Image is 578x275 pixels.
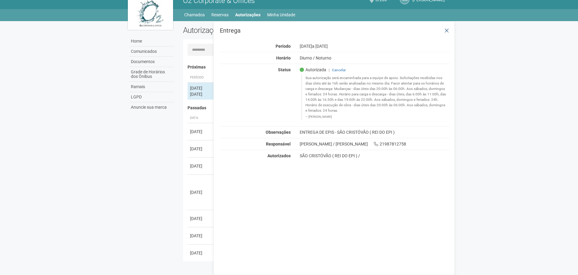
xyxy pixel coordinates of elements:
div: [DATE] [190,146,212,152]
a: Chamados [184,11,205,19]
a: Reservas [211,11,229,19]
a: Comunicados [129,46,174,57]
h3: Entrega [220,27,450,34]
div: [DATE] [190,91,212,97]
div: [DATE] [190,250,212,256]
div: [DATE] [190,163,212,169]
strong: Status [278,67,291,72]
div: [DATE] [190,189,212,195]
a: Minha Unidade [267,11,295,19]
blockquote: Sua autorização será encaminhada para a equipe de apoio. Solicitações recebidas nos dias úteis at... [301,74,450,120]
a: Cancelar [332,68,346,72]
a: LGPD [129,92,174,102]
a: Anuncie sua marca [129,102,174,112]
div: [DATE] [190,85,212,91]
div: [DATE] [190,216,212,222]
strong: Horário [276,56,291,60]
div: [DATE] [295,43,455,49]
div: [DATE] [190,233,212,239]
a: Grade de Horários dos Ônibus [129,67,174,82]
a: Documentos [129,57,174,67]
th: Data [188,113,215,123]
div: Diurno / Noturno [295,55,455,61]
div: SÃO CRISTÓVÃO ( REI DO EPI ) / [300,153,450,158]
span: a [DATE] [312,44,328,49]
strong: Autorizados [267,153,291,158]
span: Autorizada [300,67,326,72]
h4: Passadas [188,106,446,110]
h2: Autorizações [183,26,312,35]
div: [PERSON_NAME] / [PERSON_NAME] 21987812758 [295,141,455,147]
span: | [329,68,330,72]
footer: [PERSON_NAME] [305,115,447,119]
div: [DATE] [190,129,212,135]
a: Autorizações [235,11,261,19]
strong: Responsável [266,142,291,146]
a: Ramais [129,82,174,92]
h4: Próximas [188,65,446,69]
strong: Período [276,44,291,49]
strong: Observações [266,130,291,135]
th: Período [188,73,215,83]
a: Home [129,36,174,46]
div: ENTREGA DE EPIS - SÃO CRISTÓVÃO ( REI DO EPI ) [295,130,455,135]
